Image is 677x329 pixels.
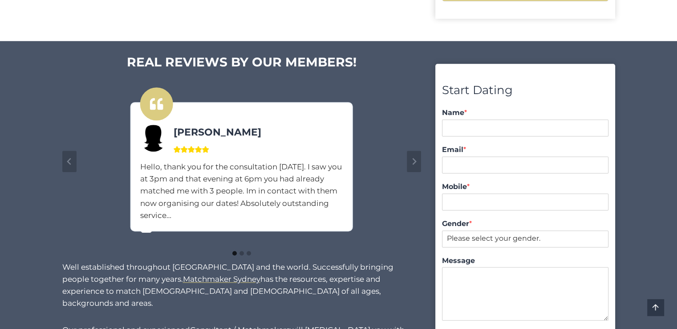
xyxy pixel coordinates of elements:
button: Go to slide 1 [232,251,237,255]
div: 1 of 3 [77,78,405,232]
label: Email [442,145,608,155]
button: Go to slide 3 [247,251,251,255]
a: Matchmaker Sydney [183,275,260,284]
div: Start Dating [442,81,608,100]
img: femaleProfile-150x150.jpg [140,125,167,152]
a: Scroll to top [647,299,664,316]
ul: Select a slide to show [62,249,422,257]
h4: [PERSON_NAME] [140,125,343,140]
label: Name [442,108,608,118]
label: Mobile [442,182,608,192]
label: Message [442,256,608,266]
button: Next slide [407,151,421,172]
input: Mobile [442,193,608,210]
button: Go to slide 2 [239,251,244,255]
p: Well established throughout [GEOGRAPHIC_DATA] and the world. Successfully bringing people togethe... [62,261,422,310]
div: Hello, thank you for the consultation [DATE]. I saw you at 3pm and that evening at 6pm you had al... [140,161,343,222]
button: Go to last slide [62,151,77,172]
label: Gender [442,219,608,229]
h2: REAL REVIEWS BY OUR MEMBERS! [62,53,422,71]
